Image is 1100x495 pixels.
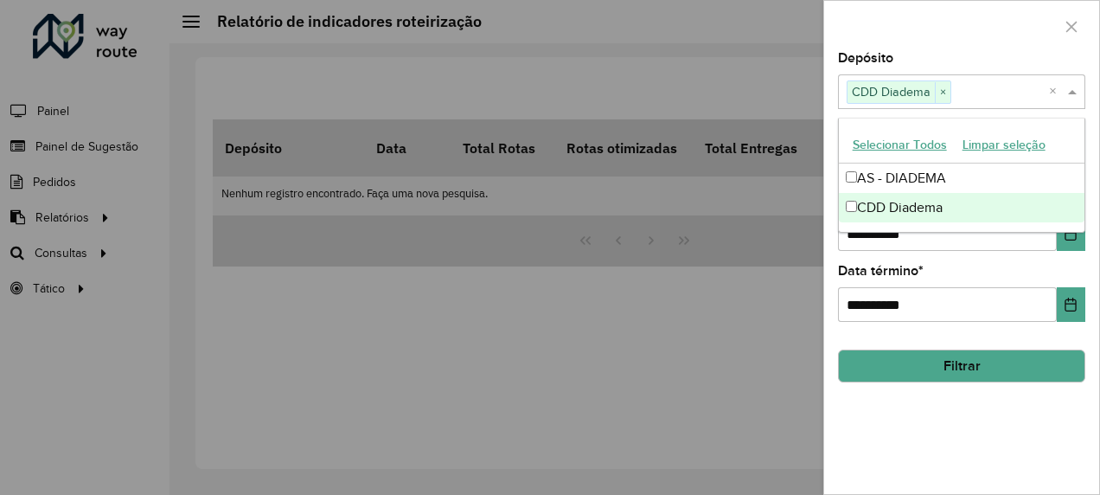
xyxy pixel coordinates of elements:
button: Filtrar [838,350,1085,382]
button: Choose Date [1057,216,1085,251]
ng-dropdown-panel: Options list [838,118,1086,233]
label: Data término [838,260,924,281]
span: Clear all [1049,81,1064,102]
button: Limpar seleção [955,132,1053,158]
div: AS - DIADEMA [839,164,1085,193]
button: Selecionar Todos [845,132,955,158]
label: Depósito [838,48,893,68]
button: Choose Date [1057,287,1085,322]
span: CDD Diadema [847,81,935,102]
div: CDD Diadema [839,193,1085,222]
span: × [935,82,950,103]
